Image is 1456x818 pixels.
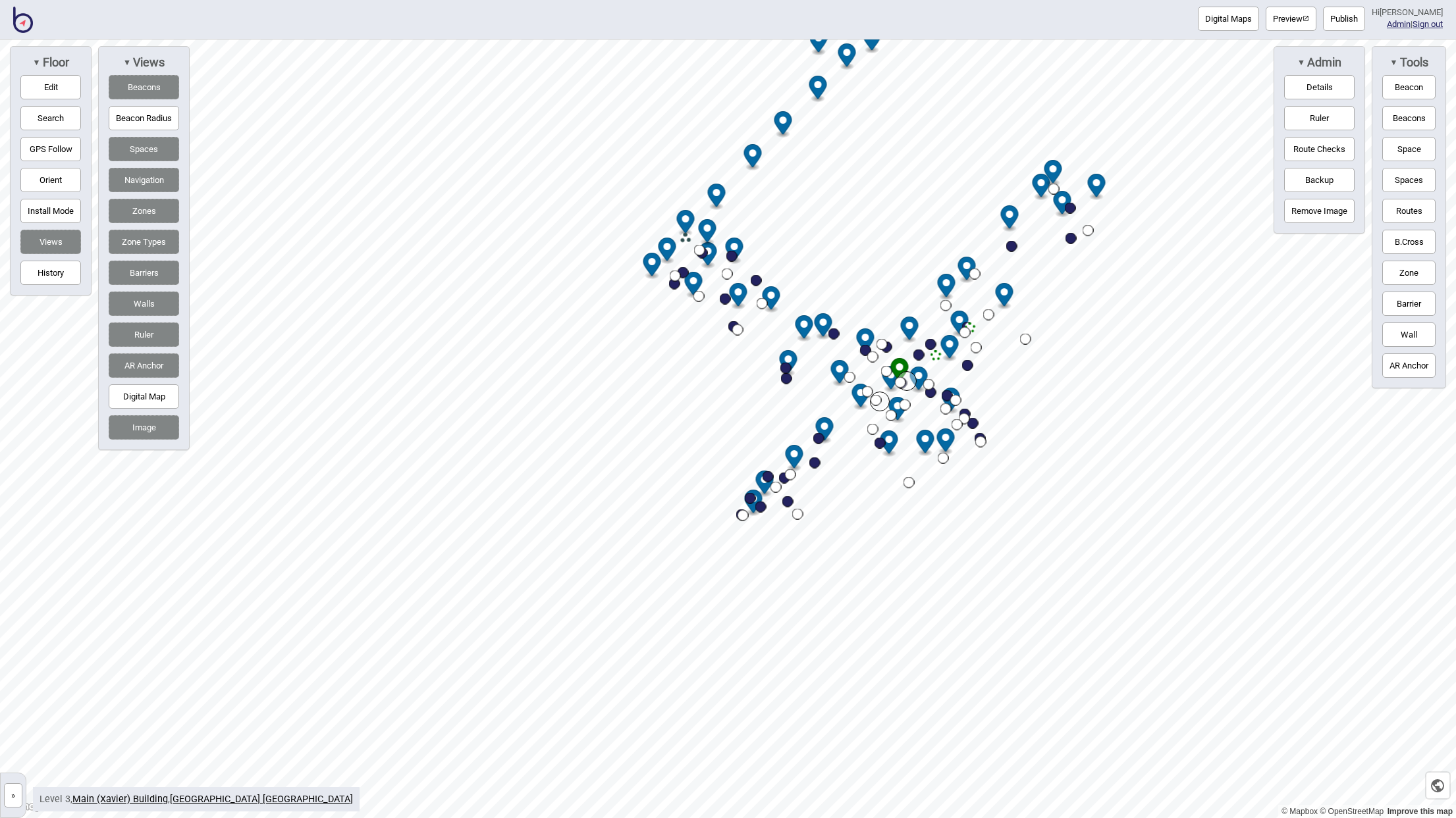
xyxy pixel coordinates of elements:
[876,339,888,350] div: Map marker
[1044,160,1062,187] div: Map marker
[763,286,780,313] div: Map marker
[813,433,824,444] div: Map marker
[962,360,973,371] div: Map marker
[757,298,768,309] div: Map marker
[1088,174,1106,201] div: Map marker
[109,261,179,285] button: Barriers
[875,438,886,449] div: Map marker
[828,328,840,340] div: Map marker
[738,510,749,521] div: Map marker
[810,29,828,56] div: Map marker
[867,424,878,435] div: Map marker
[871,395,882,406] div: Map marker
[886,410,897,421] div: Map marker
[20,137,81,161] button: GPS Follow
[728,321,740,332] div: Map marker
[20,199,81,223] button: Install Mode
[109,106,179,130] button: Beacon Radius
[720,294,731,305] div: Map marker
[20,230,81,254] button: Views
[730,283,747,310] div: Map marker
[109,415,179,440] button: Image
[967,418,979,429] div: Map marker
[680,233,691,244] div: Map marker
[937,428,955,455] div: Map marker
[4,783,22,807] button: »
[20,106,81,130] button: Search
[1382,261,1436,285] button: Zone
[1323,7,1365,31] button: Publish
[699,219,716,246] div: Map marker
[4,799,62,814] a: Mapbox logo
[678,267,689,278] div: Map marker
[1382,137,1436,161] button: Space
[941,335,959,362] div: Map marker
[693,291,705,302] div: Map marker
[1284,137,1355,161] button: Route Checks
[770,482,782,493] div: Map marker
[983,309,994,320] div: Map marker
[751,275,762,286] div: Map marker
[1033,174,1050,201] div: Map marker
[895,377,906,388] div: Map marker
[109,384,179,409] button: Digital Map
[780,350,797,377] div: Map marker
[952,419,963,430] div: Map marker
[938,274,956,301] div: Map marker
[13,7,33,33] img: BindiMaps CMS
[1001,205,1019,232] div: Map marker
[862,386,873,397] div: Map marker
[1284,106,1355,130] button: Ruler
[903,477,915,488] div: Map marker
[838,43,856,70] div: Map marker
[109,230,179,254] button: Zone Types
[755,501,767,513] div: Map marker
[1065,203,1076,214] div: Map marker
[763,471,774,482] div: Map marker
[131,55,165,70] span: Views
[923,379,934,390] div: Map marker
[1266,7,1316,31] button: Preview
[708,184,726,211] div: Map marker
[1372,7,1443,18] div: Hi [PERSON_NAME]
[867,351,878,363] div: Map marker
[938,453,949,464] div: Map marker
[659,238,676,265] div: Map marker
[643,253,661,280] div: Map marker
[170,794,353,805] a: [GEOGRAPHIC_DATA] [GEOGRAPHIC_DATA]
[901,317,919,344] div: Map marker
[1387,19,1413,29] span: |
[1284,168,1355,192] button: Backup
[785,469,796,480] div: Map marker
[917,430,934,457] div: Map marker
[1284,199,1355,223] button: Remove Image
[881,366,892,377] div: Map marker
[882,366,900,393] div: Map marker
[897,371,917,391] div: Map marker
[950,395,961,406] div: Map marker
[969,268,981,280] div: Map marker
[860,345,871,356] div: Map marker
[795,315,813,342] div: Map marker
[745,490,763,517] div: Map marker
[1388,807,1453,816] a: Map feedback
[965,322,976,334] div: Map marker
[736,509,747,521] div: Map marker
[20,168,81,192] button: Orient
[1305,55,1341,70] span: Admin
[1387,19,1411,29] a: Admin
[726,238,743,265] div: Map marker
[744,144,762,171] div: Map marker
[1065,233,1077,244] div: Map marker
[699,242,717,269] div: Map marker
[863,27,881,54] div: Map marker
[962,322,973,333] div: Map marker
[880,430,898,457] div: Map marker
[1413,19,1443,29] button: Sign out
[1382,106,1436,130] button: Beacons
[816,417,834,444] div: Map marker
[1382,322,1436,347] button: Wall
[959,327,971,338] div: Map marker
[1382,199,1436,223] button: Routes
[971,342,982,353] div: Map marker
